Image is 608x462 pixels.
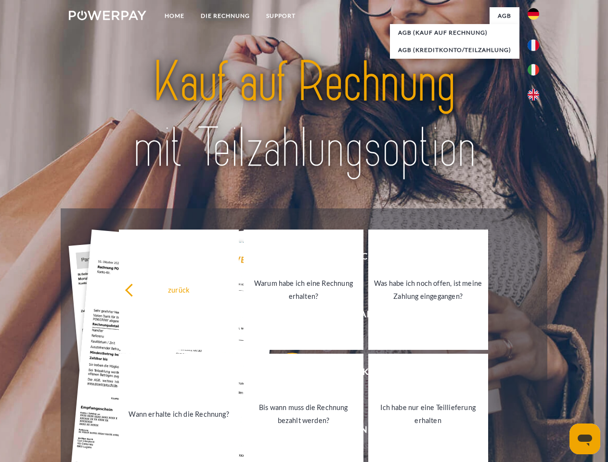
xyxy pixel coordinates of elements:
a: DIE RECHNUNG [193,7,258,25]
img: logo-powerpay-white.svg [69,11,146,20]
a: Was habe ich noch offen, ist meine Zahlung eingegangen? [368,230,488,350]
div: Warum habe ich eine Rechnung erhalten? [249,277,358,303]
iframe: Schaltfläche zum Öffnen des Messaging-Fensters [569,423,600,454]
img: fr [528,39,539,51]
a: AGB (Kauf auf Rechnung) [390,24,519,41]
div: Ich habe nur eine Teillieferung erhalten [374,401,482,427]
img: it [528,64,539,76]
div: zurück [125,283,233,296]
a: Home [156,7,193,25]
div: Was habe ich noch offen, ist meine Zahlung eingegangen? [374,277,482,303]
img: en [528,89,539,101]
img: title-powerpay_de.svg [92,46,516,184]
a: agb [490,7,519,25]
a: AGB (Kreditkonto/Teilzahlung) [390,41,519,59]
img: de [528,8,539,20]
a: SUPPORT [258,7,304,25]
div: Bis wann muss die Rechnung bezahlt werden? [249,401,358,427]
div: Wann erhalte ich die Rechnung? [125,407,233,420]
